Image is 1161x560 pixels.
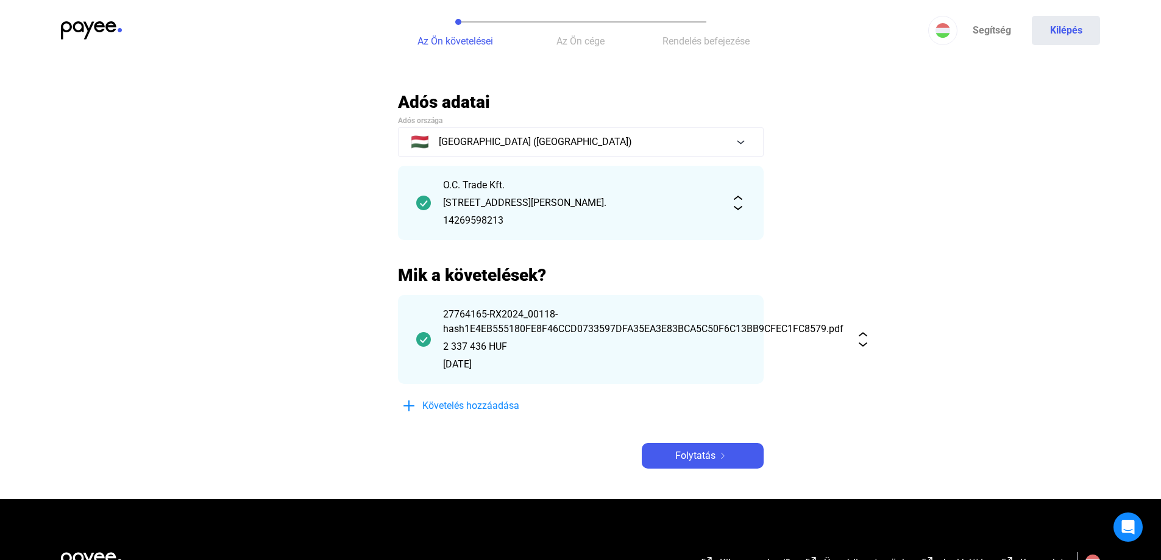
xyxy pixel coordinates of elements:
[731,196,745,210] img: expand
[411,135,429,149] span: 🇭🇺
[856,332,870,347] img: expand
[398,393,581,419] button: plus-blueKövetelés hozzáadása
[556,35,605,47] span: Az Ön cége
[398,127,764,157] button: 🇭🇺[GEOGRAPHIC_DATA] ([GEOGRAPHIC_DATA])
[662,35,750,47] span: Rendelés befejezése
[443,357,843,372] div: [DATE]
[928,16,957,45] button: HU
[642,443,764,469] button: Folytatásarrow-right-white
[443,339,843,354] div: 2 337 436 HUF
[402,399,416,413] img: plus-blue
[936,23,950,38] img: HU
[398,91,764,113] h2: Adós adatai
[443,196,719,210] div: [STREET_ADDRESS][PERSON_NAME].
[398,116,442,125] span: Adós országa
[417,35,493,47] span: Az Ön követelései
[443,307,843,336] div: 27764165-RX2024_00118-hash1E4EB555180FE8F46CCD0733597DFA35EA3E83BCA5C50F6C13BB9CFEC1FC8579.pdf
[61,21,122,40] img: payee-logo
[675,448,715,463] span: Folytatás
[416,196,431,210] img: checkmark-darker-green-circle
[715,453,730,459] img: arrow-right-white
[1032,16,1100,45] button: Kilépés
[416,332,431,347] img: checkmark-darker-green-circle
[398,264,764,286] h2: Mik a követelések?
[957,16,1026,45] a: Segítség
[422,399,519,413] span: Követelés hozzáadása
[439,135,632,149] span: [GEOGRAPHIC_DATA] ([GEOGRAPHIC_DATA])
[443,213,719,228] div: 14269598213
[443,178,719,193] div: O.C. Trade Kft.
[1113,512,1143,542] div: Open Intercom Messenger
